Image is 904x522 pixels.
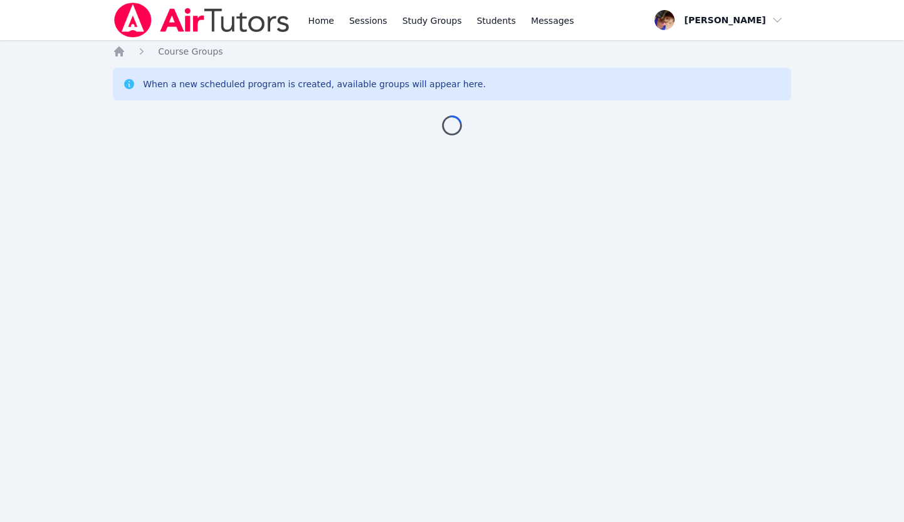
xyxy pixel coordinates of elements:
a: Course Groups [158,45,223,58]
span: Course Groups [158,46,223,56]
nav: Breadcrumb [113,45,791,58]
div: When a new scheduled program is created, available groups will appear here. [143,78,486,90]
img: Air Tutors [113,3,290,38]
span: Messages [531,14,574,27]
